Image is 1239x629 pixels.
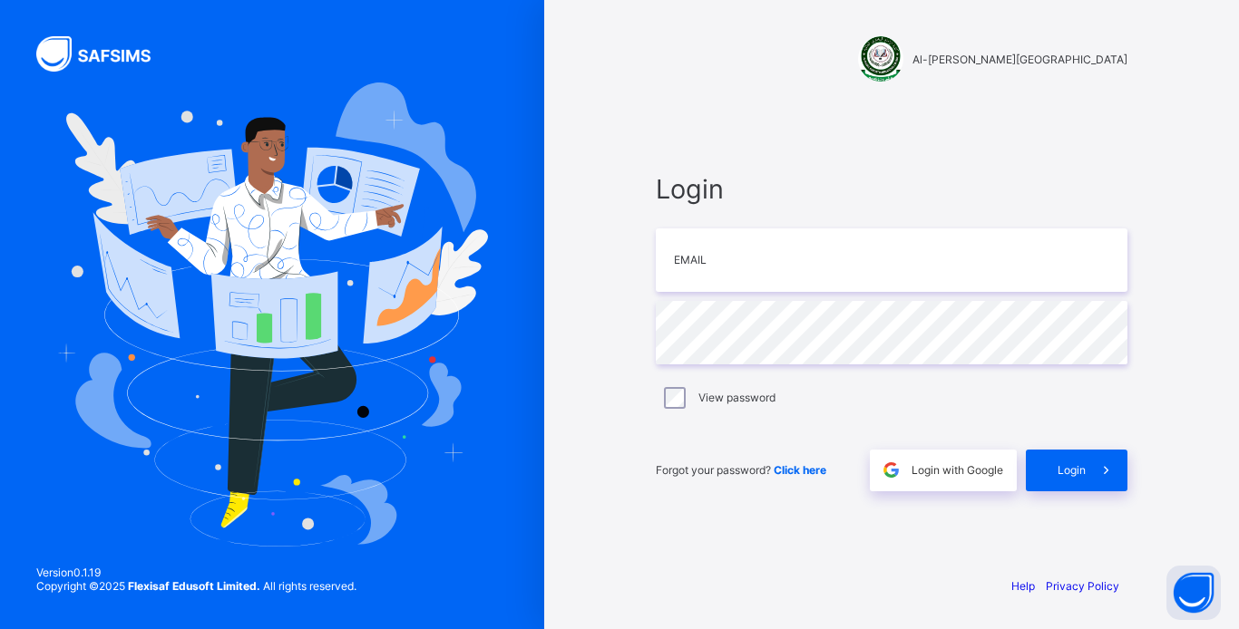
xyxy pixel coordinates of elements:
[36,566,356,579] span: Version 0.1.19
[881,460,902,480] img: google.396cfc9801f0270233282035f929180a.svg
[1166,566,1221,620] button: Open asap
[656,173,1127,205] span: Login
[36,36,172,72] img: SAFSIMS Logo
[128,579,260,593] strong: Flexisaf Edusoft Limited.
[1046,579,1119,593] a: Privacy Policy
[56,82,488,547] img: Hero Image
[912,53,1127,66] span: Al-[PERSON_NAME][GEOGRAPHIC_DATA]
[698,391,776,404] label: View password
[1011,579,1035,593] a: Help
[1058,463,1086,477] span: Login
[656,463,826,477] span: Forgot your password?
[36,579,356,593] span: Copyright © 2025 All rights reserved.
[912,463,1003,477] span: Login with Google
[774,463,826,477] a: Click here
